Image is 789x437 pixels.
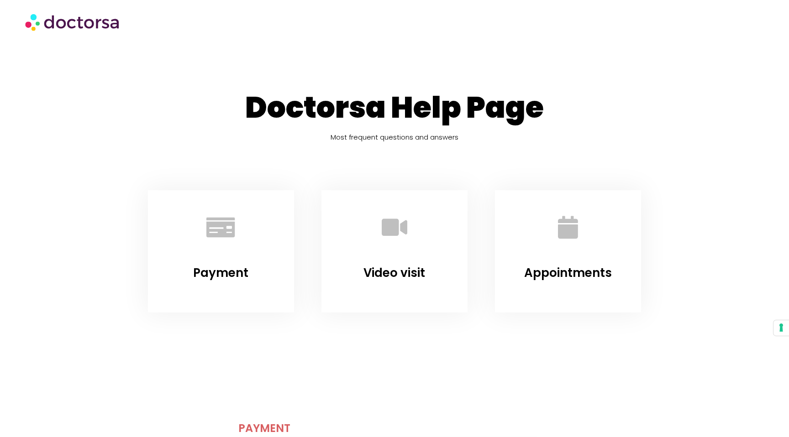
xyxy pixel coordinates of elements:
[134,90,655,125] h1: Doctorsa Help Page
[363,265,425,281] a: Video visit
[524,265,612,281] a: Appointments
[369,202,420,252] a: Video visit
[134,130,655,145] h5: Most frequent questions and answers
[773,320,789,336] button: Your consent preferences for tracking technologies
[193,265,248,281] a: Payment
[196,202,246,252] a: Payment
[543,202,593,252] a: Appointments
